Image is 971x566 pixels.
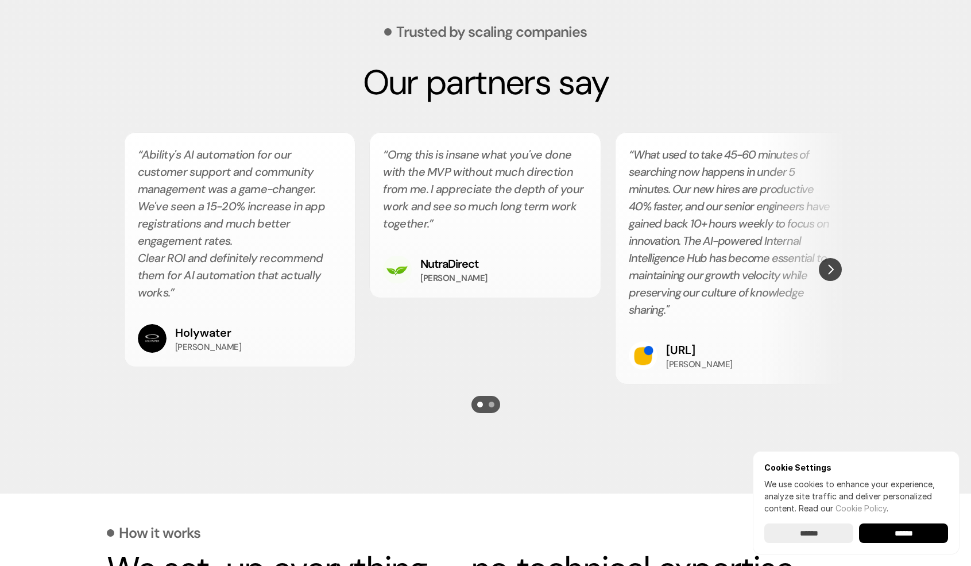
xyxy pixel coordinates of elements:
h2: What used to take 45-60 minutes of searching now happens in under 5 minutes. Our new hires are pr... [629,146,833,318]
p: How it works [119,526,200,540]
button: Scroll to page 2 [486,396,500,413]
li: 3 of 4 [615,132,847,384]
p: We use cookies to enhance your experience, analyze site traffic and deliver personalized content. [764,478,948,514]
a: NutraDirect [420,256,478,271]
h2: “Omg this is insane what you've done with the MVP without much direction from me. I appreciate th... [383,146,587,232]
h2: “Ability's AI automation for our customer support and community management was a game-changer. We... [138,146,342,301]
a: Holywater [175,325,231,340]
h3: [PERSON_NAME] [666,359,733,371]
p: Our partners say [107,62,865,103]
button: Next [819,258,842,281]
span: Read our . [799,503,888,513]
button: Scroll to page 1 [471,396,486,413]
span: . [168,285,170,300]
h3: [PERSON_NAME] [420,272,488,284]
h3: [PERSON_NAME] [175,341,242,353]
span: “ [629,147,633,162]
li: 2 of 4 [369,132,601,298]
h6: Cookie Settings [764,463,948,472]
a: [URL] [666,342,695,357]
a: Cookie Policy [835,503,887,513]
li: 1 of 4 [124,132,356,367]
